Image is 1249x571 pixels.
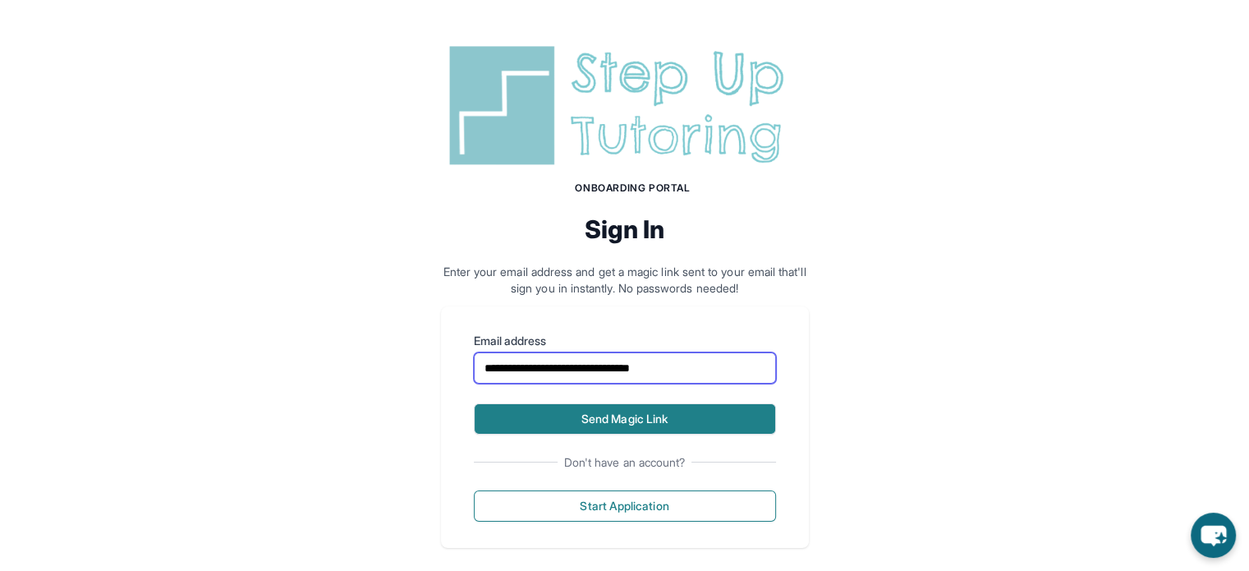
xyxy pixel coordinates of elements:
[441,214,809,244] h2: Sign In
[558,454,692,471] span: Don't have an account?
[441,39,809,172] img: Step Up Tutoring horizontal logo
[474,490,776,522] button: Start Application
[1191,513,1236,558] button: chat-button
[474,403,776,435] button: Send Magic Link
[457,182,809,195] h1: Onboarding Portal
[441,264,809,297] p: Enter your email address and get a magic link sent to your email that'll sign you in instantly. N...
[474,333,776,349] label: Email address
